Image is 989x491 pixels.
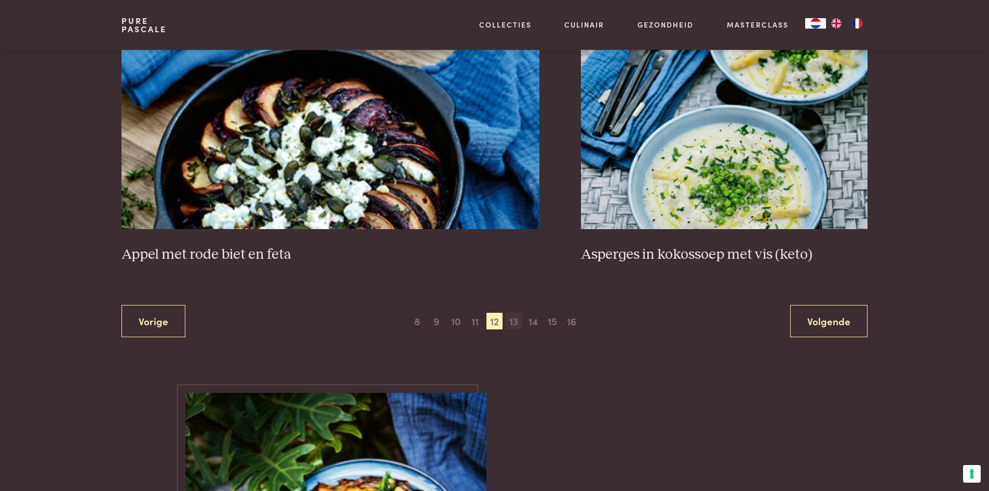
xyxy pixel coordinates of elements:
[564,19,604,30] a: Culinair
[805,18,826,29] a: NL
[581,21,868,229] img: Asperges in kokossoep met vis (keto)
[486,313,503,329] span: 12
[121,17,167,33] a: PurePascale
[121,246,539,264] h3: Appel met rode biet en feta
[467,313,483,329] span: 11
[479,19,532,30] a: Collecties
[544,313,561,329] span: 15
[826,18,847,29] a: EN
[581,21,868,263] a: Asperges in kokossoep met vis (keto) Asperges in kokossoep met vis (keto)
[805,18,826,29] div: Language
[563,313,580,329] span: 16
[847,18,868,29] a: FR
[121,305,185,338] a: Vorige
[121,21,539,229] img: Appel met rode biet en feta
[963,465,981,483] button: Uw voorkeuren voor toestemming voor trackingtechnologieën
[826,18,868,29] ul: Language list
[448,313,464,329] span: 10
[525,313,541,329] span: 14
[638,19,694,30] a: Gezondheid
[506,313,522,329] span: 13
[581,246,868,264] h3: Asperges in kokossoep met vis (keto)
[428,313,445,329] span: 9
[790,305,868,338] a: Volgende
[805,18,868,29] aside: Language selected: Nederlands
[409,313,426,329] span: 8
[121,21,539,263] a: Appel met rode biet en feta Appel met rode biet en feta
[727,19,789,30] a: Masterclass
